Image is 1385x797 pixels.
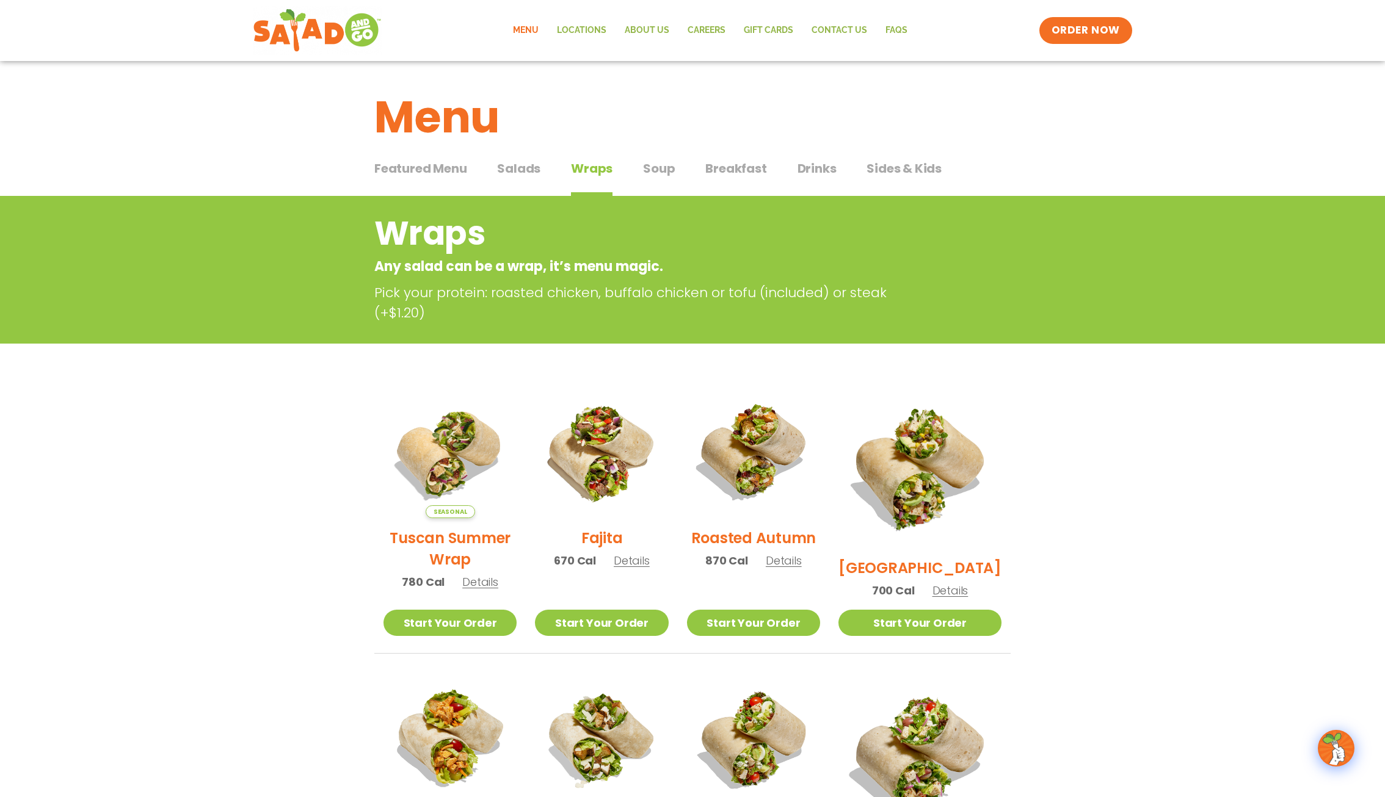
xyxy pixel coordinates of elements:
span: ORDER NOW [1052,23,1120,38]
img: Product photo for Fajita Wrap [535,385,668,518]
span: Drinks [798,159,837,178]
span: Soup [643,159,675,178]
span: 700 Cal [872,582,915,599]
span: Wraps [571,159,613,178]
a: Careers [678,16,735,45]
span: 870 Cal [705,552,748,569]
a: GIFT CARDS [735,16,802,45]
a: Start Your Order [384,610,517,636]
span: Details [932,583,969,598]
img: new-SAG-logo-768×292 [253,6,382,55]
span: Seasonal [426,505,475,518]
span: Details [766,553,802,568]
h1: Menu [374,84,1011,150]
a: Start Your Order [535,610,668,636]
a: Contact Us [802,16,876,45]
a: ORDER NOW [1039,17,1132,44]
div: Tabbed content [374,155,1011,197]
span: Sides & Kids [867,159,942,178]
h2: Roasted Autumn [691,527,816,549]
h2: Tuscan Summer Wrap [384,527,517,570]
a: Start Your Order [687,610,820,636]
h2: [GEOGRAPHIC_DATA] [838,557,1001,579]
p: Any salad can be a wrap, it’s menu magic. [374,256,912,276]
img: Product photo for BBQ Ranch Wrap [838,385,1001,548]
img: wpChatIcon [1319,731,1353,765]
span: Details [614,553,650,568]
span: 670 Cal [554,552,596,569]
span: Salads [497,159,540,178]
img: Product photo for Roasted Autumn Wrap [687,385,820,518]
a: FAQs [876,16,917,45]
span: 780 Cal [402,574,445,590]
h2: Wraps [374,209,912,258]
p: Pick your protein: roasted chicken, buffalo chicken or tofu (included) or steak (+$1.20) [374,283,918,323]
a: About Us [616,16,678,45]
span: Featured Menu [374,159,467,178]
span: Breakfast [705,159,766,178]
a: Locations [548,16,616,45]
img: Product photo for Tuscan Summer Wrap [384,385,517,518]
nav: Menu [504,16,917,45]
h2: Fajita [581,527,623,549]
a: Menu [504,16,548,45]
span: Details [462,574,498,590]
a: Start Your Order [838,610,1001,636]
